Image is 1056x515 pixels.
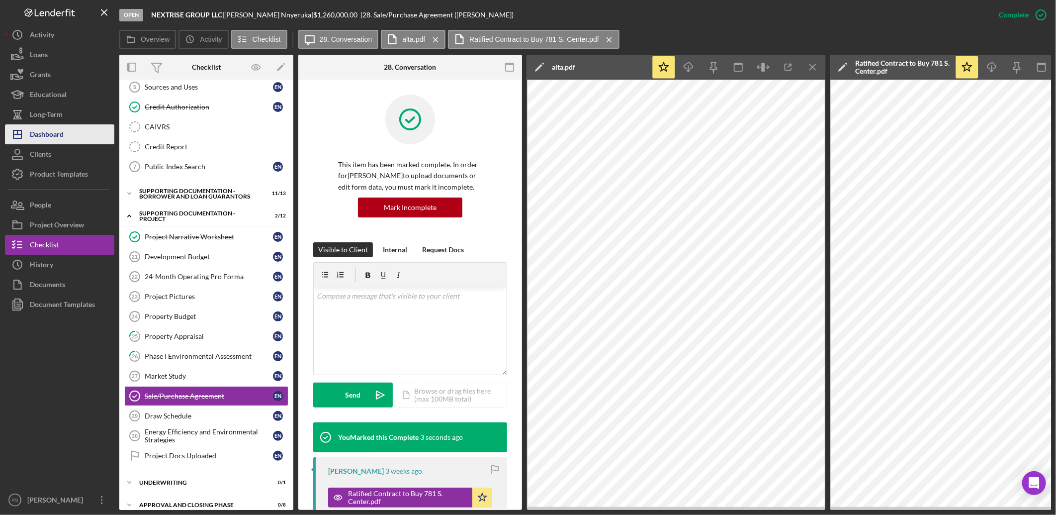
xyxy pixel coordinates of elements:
tspan: 5 [133,84,136,90]
a: 24Property BudgetEN [124,307,288,326]
button: Clients [5,144,114,164]
tspan: 27 [132,373,138,379]
button: Checklist [231,30,287,49]
div: CAIVRS [145,123,288,131]
div: Project Docs Uploaded [145,452,273,460]
div: Approval and Closing Phase [139,502,261,508]
label: Overview [141,35,170,43]
tspan: 21 [132,254,138,260]
div: Underwriting [139,480,261,486]
div: E N [273,351,283,361]
a: 27Market StudyEN [124,366,288,386]
div: Checklist [30,235,59,257]
a: Sale/Purchase AgreementEN [124,386,288,406]
div: Project Pictures [145,293,273,301]
tspan: 29 [132,413,138,419]
div: E N [273,451,283,461]
button: Checklist [5,235,114,255]
div: Activity [30,25,54,47]
a: Product Templates [5,164,114,184]
a: 7Public Index SearchEN [124,157,288,177]
div: Credit Authorization [145,103,273,111]
button: Document Templates [5,295,114,314]
div: 0 / 8 [268,502,286,508]
a: Credit AuthorizationEN [124,97,288,117]
div: 24-Month Operating Pro Forma [145,273,273,281]
div: $1,260,000.00 [313,11,360,19]
button: Dashboard [5,124,114,144]
div: E N [273,331,283,341]
a: Project Docs UploadedEN [124,446,288,466]
a: 23Project PicturesEN [124,287,288,307]
div: [PERSON_NAME] [328,467,384,475]
div: Property Appraisal [145,332,273,340]
time: 2025-09-02 19:07 [420,433,463,441]
a: 2224-Month Operating Pro FormaEN [124,267,288,287]
button: Ratified Contract to Buy 781 S. Center.pdf [328,488,492,508]
label: Activity [200,35,222,43]
b: NEXTRISE GROUP LLC [151,10,222,19]
div: Long-Term [30,104,63,127]
div: People [30,195,51,217]
div: Document Templates [30,295,95,317]
button: Activity [178,30,228,49]
button: Project Overview [5,215,114,235]
button: Send [313,383,393,408]
div: Supporting Documentation - Project [139,210,261,222]
button: Grants [5,65,114,85]
a: 26Phase I Environmental AssessmentEN [124,346,288,366]
tspan: 25 [132,333,138,339]
div: Complete [999,5,1029,25]
div: Checklist [192,63,221,71]
p: This item has been marked complete. In order for [PERSON_NAME] to upload documents or edit form d... [338,159,482,193]
div: 0 / 1 [268,480,286,486]
div: Development Budget [145,253,273,261]
a: 30Energy Efficiency and Environmental StrategiesEN [124,426,288,446]
div: | 28. Sale/Purchase Agreement ([PERSON_NAME]) [360,11,514,19]
div: Documents [30,275,65,297]
button: Complete [989,5,1051,25]
label: Checklist [253,35,281,43]
button: History [5,255,114,275]
div: Property Budget [145,312,273,320]
div: Educational [30,85,67,107]
div: 2 / 12 [268,213,286,219]
div: E N [273,232,283,242]
div: History [30,255,53,277]
div: Ratified Contract to Buy 781 S. Center.pdf [855,59,950,75]
div: Mark Incomplete [384,198,437,217]
div: E N [273,252,283,262]
div: E N [273,391,283,401]
div: Product Templates [30,164,88,187]
button: Ratified Contract to Buy 781 S. Center.pdf [448,30,619,49]
a: Documents [5,275,114,295]
div: E N [273,371,283,381]
button: Long-Term [5,104,114,124]
div: Internal [383,242,407,257]
button: alta.pdf [381,30,445,49]
div: E N [273,162,283,172]
div: Phase I Environmental Assessment [145,352,273,360]
button: Request Docs [417,242,469,257]
button: Internal [378,242,412,257]
time: 2025-08-14 05:14 [385,467,422,475]
div: Send [346,383,361,408]
button: PS[PERSON_NAME] [5,490,114,510]
div: Open [119,9,143,21]
div: Dashboard [30,124,64,147]
div: E N [273,411,283,421]
button: Educational [5,85,114,104]
a: People [5,195,114,215]
tspan: 30 [132,433,138,439]
tspan: 22 [132,274,138,280]
tspan: 7 [133,164,136,170]
div: 28. Conversation [384,63,437,71]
